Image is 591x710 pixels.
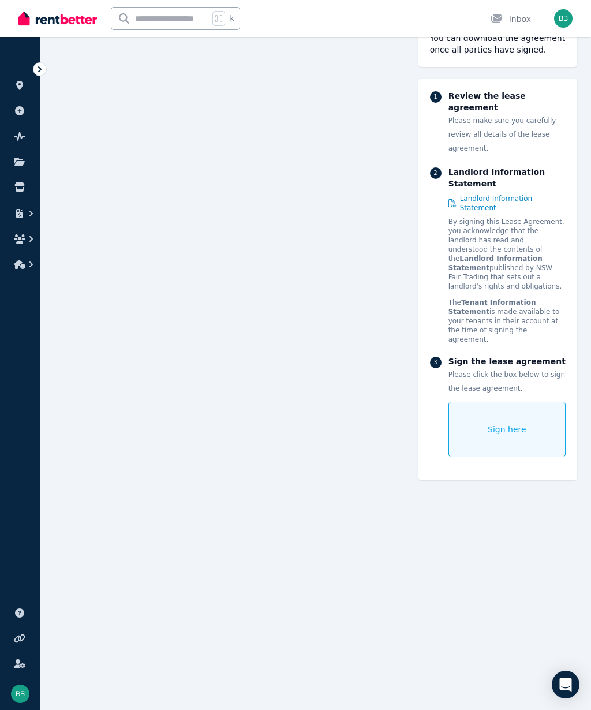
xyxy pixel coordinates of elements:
[448,90,566,113] p: Review the lease agreement
[230,14,234,23] span: k
[430,167,442,179] div: 2
[552,671,579,698] div: Open Intercom Messenger
[430,91,442,103] div: 1
[460,194,566,212] span: Landlord Information Statement
[448,298,536,316] strong: Tenant Information Statement
[18,10,97,27] img: RentBetter
[491,13,531,25] div: Inbox
[554,9,573,28] img: Bernie Brennan
[448,217,566,291] p: By signing this Lease Agreement, you acknowledge that the landlord has read and understood the co...
[430,357,442,368] div: 3
[448,166,566,189] p: Landlord Information Statement
[448,298,566,344] p: The is made available to your tenants in their account at the time of signing the agreement.
[11,685,29,703] img: Bernie Brennan
[448,194,566,212] a: Landlord Information Statement
[430,32,566,55] div: You can download the agreement once all parties have signed.
[448,117,556,152] span: Please make sure you carefully review all details of the lease agreement.
[448,356,566,367] p: Sign the lease agreement
[488,424,526,435] span: Sign here
[448,371,565,393] span: Please click the box below to sign the lease agreement.
[448,255,543,272] strong: Landlord Information Statement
